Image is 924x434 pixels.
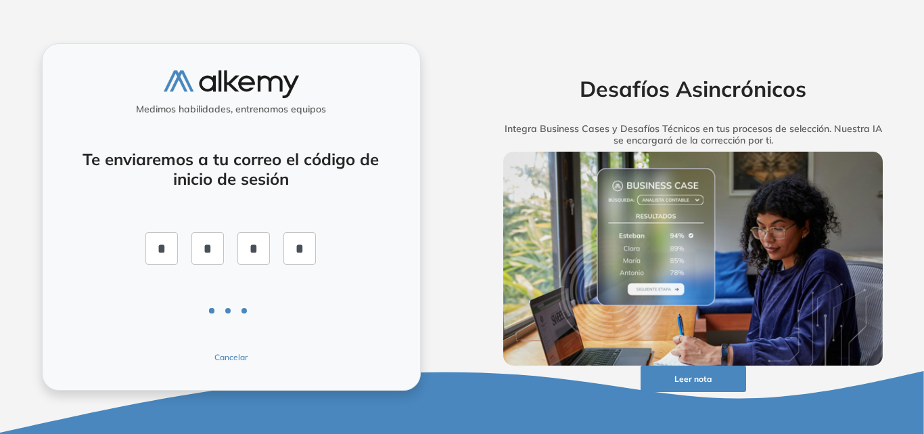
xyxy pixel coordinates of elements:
h5: Integra Business Cases y Desafíos Técnicos en tus procesos de selección. Nuestra IA se encargará ... [482,123,904,146]
iframe: Chat Widget [680,277,924,434]
h2: Desafíos Asincrónicos [482,76,904,102]
button: Cancelar [149,351,314,364]
h4: Te enviaremos a tu correo el código de inicio de sesión [78,150,384,189]
img: img-more-info [503,152,883,366]
div: Widget de chat [680,277,924,434]
h5: Medimos habilidades, entrenamos equipos [48,104,415,115]
button: Leer nota [641,366,746,392]
img: logo-alkemy [164,70,299,98]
